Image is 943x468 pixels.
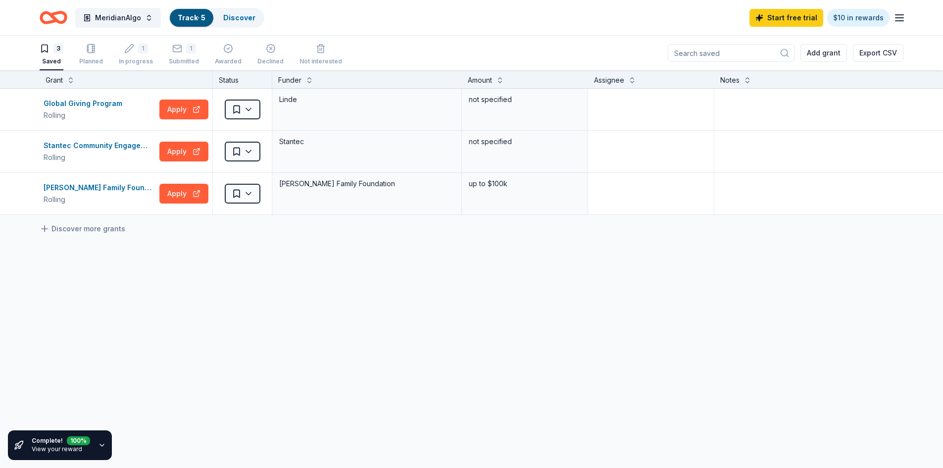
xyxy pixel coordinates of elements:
button: Stantec Community Engagement GrantRolling [44,140,155,163]
a: View your reward [32,445,82,453]
div: Funder [278,74,301,86]
div: Linde [278,93,455,106]
a: $10 in rewards [827,9,890,27]
button: 1Submitted [169,40,199,70]
button: Awarded [215,40,242,70]
button: Planned [79,40,103,70]
div: Rolling [44,194,155,206]
div: [PERSON_NAME] Family Foundation Grant [44,182,155,194]
div: Not interested [299,57,342,65]
button: MeridianAlgo [75,8,161,28]
input: Search saved [668,44,794,62]
div: not specified [468,135,582,149]
div: Submitted [169,57,199,65]
a: Discover more grants [40,223,125,235]
div: Rolling [44,152,155,163]
div: Grant [46,74,63,86]
div: 3 [53,44,63,53]
button: Add grant [800,44,847,62]
div: Global Giving Program [44,98,126,109]
button: 3Saved [40,40,63,70]
div: Saved [40,57,63,65]
a: Start free trial [749,9,823,27]
div: not specified [468,93,582,106]
div: 100 % [67,434,90,443]
div: [PERSON_NAME] Family Foundation [278,177,455,191]
button: [PERSON_NAME] Family Foundation GrantRolling [44,182,155,206]
div: Assignee [594,74,624,86]
div: Awarded [215,57,242,65]
div: 1 [138,44,148,53]
div: Stantec [278,135,455,149]
div: Notes [720,74,740,86]
a: Track· 5 [178,13,205,22]
div: up to $100k [468,177,582,191]
div: Planned [79,57,103,65]
button: Track· 5Discover [169,8,264,28]
a: Discover [223,13,255,22]
div: Stantec Community Engagement Grant [44,140,155,152]
button: Apply [159,142,208,161]
div: Rolling [44,109,126,121]
button: Apply [159,184,208,204]
div: In progress [119,57,153,65]
div: Declined [257,57,284,65]
button: Export CSV [853,44,903,62]
button: Apply [159,100,208,119]
div: Amount [468,74,492,86]
button: Not interested [299,40,342,70]
button: Declined [257,40,284,70]
span: MeridianAlgo [95,12,141,24]
button: 1In progress [119,40,153,70]
div: 1 [186,44,196,53]
a: Home [40,6,67,29]
div: Status [213,70,272,88]
button: Global Giving ProgramRolling [44,98,155,121]
div: Complete! [32,436,90,445]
